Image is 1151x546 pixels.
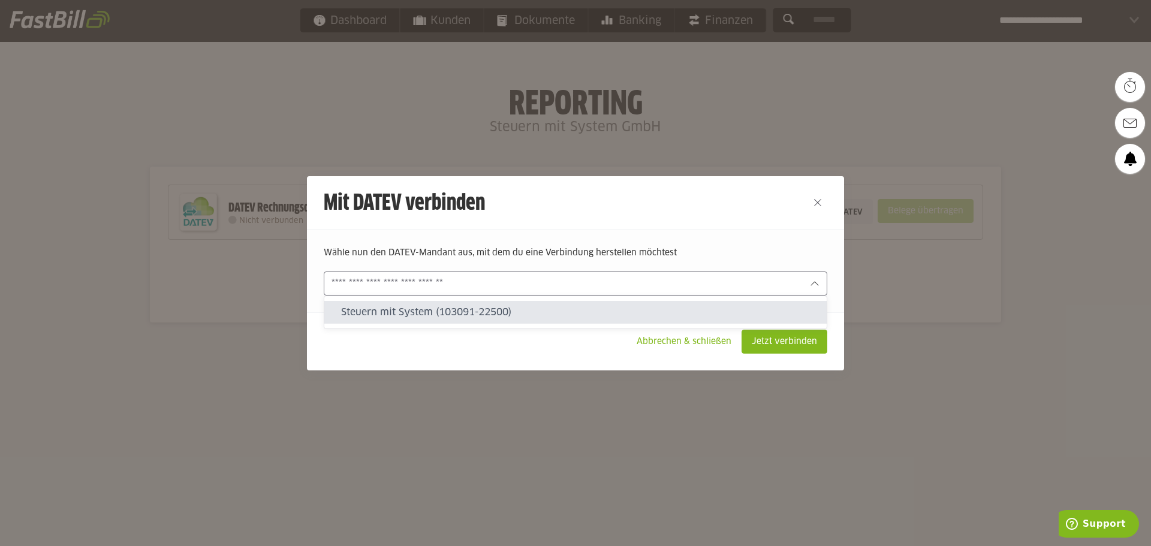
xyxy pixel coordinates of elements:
iframe: Öffnet ein Widget, in dem Sie weitere Informationen finden [1059,510,1139,540]
sl-button: Abbrechen & schließen [626,330,742,354]
sl-option: Steuern mit System (103091-22500) [324,301,827,324]
p: Wähle nun den DATEV-Mandant aus, mit dem du eine Verbindung herstellen möchtest [324,246,827,260]
sl-button: Jetzt verbinden [742,330,827,354]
